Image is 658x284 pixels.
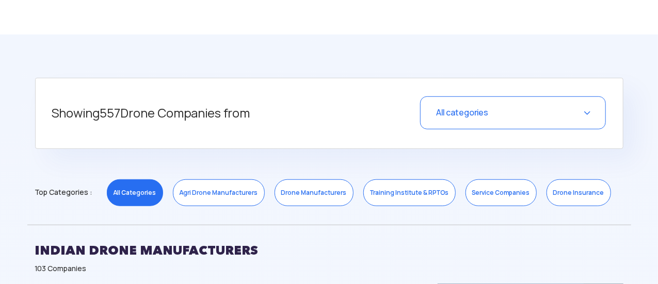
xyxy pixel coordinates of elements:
span: Top Categories : [35,184,92,201]
a: Drone Insurance [547,179,611,206]
a: Training Institute & RPTOs [363,179,456,206]
span: 557 [100,105,121,121]
h5: Showing Drone Companies from [52,96,357,130]
a: Service Companies [466,179,537,206]
a: Drone Manufacturers [275,179,354,206]
span: All categories [436,107,488,118]
div: 103 Companies [35,263,623,274]
a: All Categories [107,179,163,206]
a: Agri Drone Manufacturers [173,179,265,206]
h2: INDIAN DRONE MANUFACTURERS [35,238,623,263]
